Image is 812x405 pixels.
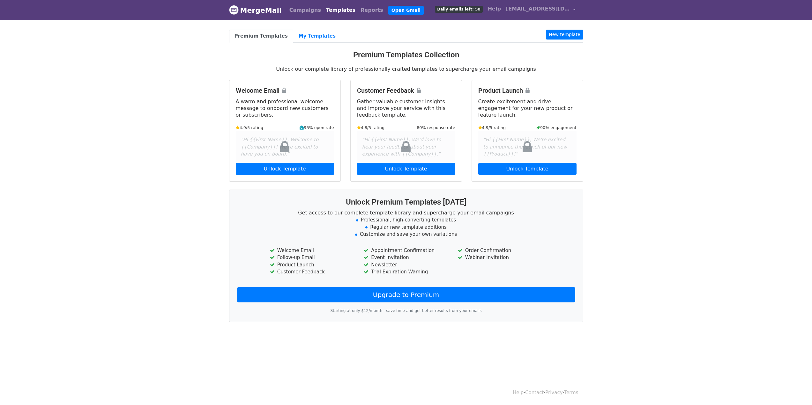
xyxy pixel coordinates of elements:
[485,3,503,15] a: Help
[270,254,354,261] li: Follow-up Email
[229,50,583,60] h3: Premium Templates Collection
[237,216,575,224] li: Professional, high-converting templates
[236,87,334,94] h4: Welcome Email
[236,131,334,163] div: "Hi {{First Name}}, Welcome to {{Company}}! We're excited to have you on board."
[478,131,577,163] div: "Hi {{First Name}}, We're excited to announce the launch of our new {{Product}}!"
[324,4,358,17] a: Templates
[293,30,341,43] a: My Templates
[364,261,448,269] li: Newsletter
[229,5,239,15] img: MergeMail logo
[270,268,354,276] li: Customer Feedback
[300,125,334,131] small: 95% open rate
[478,98,577,118] p: Create excitement and drive engagement for your new product or feature launch.
[478,125,506,131] small: 4.9/5 rating
[237,198,575,207] h3: Unlock Premium Templates [DATE]
[287,4,324,17] a: Campaigns
[364,268,448,276] li: Trial Expiration Warning
[357,125,385,131] small: 4.8/5 rating
[237,231,575,238] li: Customize and save your own variations
[237,224,575,231] li: Regular new template additions
[270,247,354,254] li: Welcome Email
[564,390,578,395] a: Terms
[506,5,570,13] span: [EMAIL_ADDRESS][DOMAIN_NAME]
[358,4,386,17] a: Reports
[536,125,577,131] small: 90% engagement
[513,390,524,395] a: Help
[229,66,583,72] p: Unlock our complete library of professionally crafted templates to supercharge your email campaigns
[546,30,583,40] a: New template
[435,6,482,13] span: Daily emails left: 50
[236,125,264,131] small: 4.9/5 rating
[357,98,455,118] p: Gather valuable customer insights and improve your service with this feedback template.
[364,247,448,254] li: Appointment Confirmation
[236,163,334,175] a: Unlock Template
[357,87,455,94] h4: Customer Feedback
[357,131,455,163] div: "Hi {{First Name}}, We'd love to hear your feedback about your experience with {{Company}}."
[237,307,575,314] p: Starting at only $12/month - save time and get better results from your emails
[364,254,448,261] li: Event Invitation
[237,287,575,302] a: Upgrade to Premium
[458,247,542,254] li: Order Confirmation
[270,261,354,269] li: Product Launch
[237,209,575,216] p: Get access to our complete template library and supercharge your email campaigns
[388,6,424,15] a: Open Gmail
[229,30,293,43] a: Premium Templates
[236,98,334,118] p: A warm and professional welcome message to onboard new customers or subscribers.
[458,254,542,261] li: Webinar Invitation
[478,163,577,175] a: Unlock Template
[545,390,562,395] a: Privacy
[432,3,485,15] a: Daily emails left: 50
[229,4,282,17] a: MergeMail
[478,87,577,94] h4: Product Launch
[417,125,455,131] small: 80% response rate
[503,3,578,18] a: [EMAIL_ADDRESS][DOMAIN_NAME]
[525,390,544,395] a: Contact
[357,163,455,175] a: Unlock Template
